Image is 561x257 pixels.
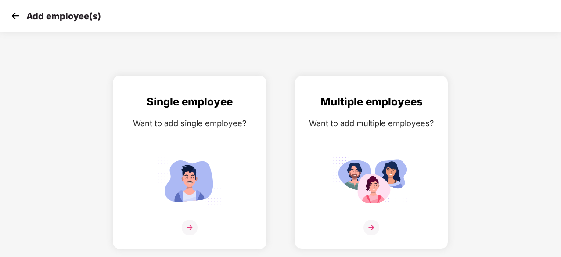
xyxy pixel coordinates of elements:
[363,220,379,235] img: svg+xml;base64,PHN2ZyB4bWxucz0iaHR0cDovL3d3dy53My5vcmcvMjAwMC9zdmciIHdpZHRoPSIzNiIgaGVpZ2h0PSIzNi...
[304,94,439,110] div: Multiple employees
[122,94,257,110] div: Single employee
[182,220,198,235] img: svg+xml;base64,PHN2ZyB4bWxucz0iaHR0cDovL3d3dy53My5vcmcvMjAwMC9zdmciIHdpZHRoPSIzNiIgaGVpZ2h0PSIzNi...
[304,117,439,130] div: Want to add multiple employees?
[150,153,229,208] img: svg+xml;base64,PHN2ZyB4bWxucz0iaHR0cDovL3d3dy53My5vcmcvMjAwMC9zdmciIGlkPSJTaW5nbGVfZW1wbG95ZWUiIH...
[26,11,101,22] p: Add employee(s)
[9,9,22,22] img: svg+xml;base64,PHN2ZyB4bWxucz0iaHR0cDovL3d3dy53My5vcmcvMjAwMC9zdmciIHdpZHRoPSIzMCIgaGVpZ2h0PSIzMC...
[332,153,411,208] img: svg+xml;base64,PHN2ZyB4bWxucz0iaHR0cDovL3d3dy53My5vcmcvMjAwMC9zdmciIGlkPSJNdWx0aXBsZV9lbXBsb3llZS...
[122,117,257,130] div: Want to add single employee?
